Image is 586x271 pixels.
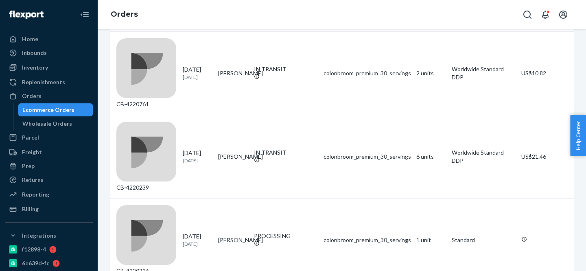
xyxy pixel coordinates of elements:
[324,236,410,244] div: colonbroom_premium_30_servings
[254,65,317,73] div: IN TRANSIT
[22,162,35,170] div: Prep
[22,176,44,184] div: Returns
[519,7,536,23] button: Open Search Box
[5,46,93,59] a: Inbounds
[18,103,93,116] a: Ecommerce Orders
[518,115,574,198] td: US$21.46
[254,149,317,157] div: IN TRANSIT
[537,7,553,23] button: Open notifications
[324,153,410,161] div: colonbroom_premium_30_servings
[5,203,93,216] a: Billing
[5,188,93,201] a: Reporting
[183,149,212,164] div: [DATE]
[570,115,586,156] button: Help Center
[5,229,93,242] button: Integrations
[22,205,39,213] div: Billing
[183,74,212,81] p: [DATE]
[324,69,410,77] div: colonbroom_premium_30_servings
[183,232,212,247] div: [DATE]
[5,131,93,144] a: Parcel
[5,90,93,103] a: Orders
[5,33,93,46] a: Home
[104,3,144,26] ol: breadcrumbs
[518,31,574,115] td: US$10.82
[22,49,47,57] div: Inbounds
[22,106,74,114] div: Ecommerce Orders
[22,245,46,254] div: f12898-4
[5,76,93,89] a: Replenishments
[22,78,65,86] div: Replenishments
[22,35,38,43] div: Home
[18,117,93,130] a: Wholesale Orders
[22,259,49,267] div: 6e639d-fc
[183,240,212,247] p: [DATE]
[5,160,93,173] a: Prep
[183,157,212,164] p: [DATE]
[215,31,250,115] td: [PERSON_NAME]
[413,31,448,115] td: 2 units
[5,146,93,159] a: Freight
[215,115,250,198] td: [PERSON_NAME]
[111,10,138,19] a: Orders
[22,190,49,199] div: Reporting
[5,243,93,256] a: f12898-4
[413,115,448,198] td: 6 units
[116,122,176,192] div: CB-4220239
[5,61,93,74] a: Inventory
[452,149,515,165] p: Worldwide Standard DDP
[254,232,317,240] div: PROCESSING
[452,236,515,244] p: Standard
[116,38,176,108] div: CB-4220761
[183,66,212,81] div: [DATE]
[555,7,571,23] button: Open account menu
[22,120,72,128] div: Wholesale Orders
[5,173,93,186] a: Returns
[5,257,93,270] a: 6e639d-fc
[22,133,39,142] div: Parcel
[22,232,56,240] div: Integrations
[22,92,42,100] div: Orders
[452,65,515,81] p: Worldwide Standard DDP
[77,7,93,23] button: Close Navigation
[22,148,42,156] div: Freight
[22,63,48,72] div: Inventory
[9,11,44,19] img: Flexport logo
